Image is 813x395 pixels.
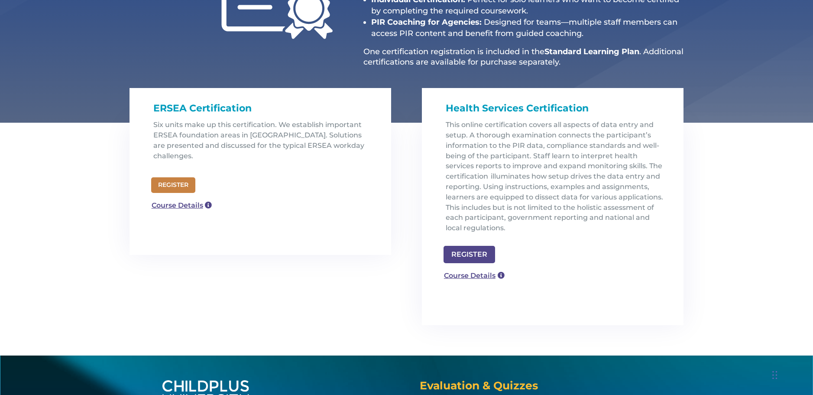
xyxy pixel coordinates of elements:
strong: PIR Coaching for Agencies: [371,17,482,27]
p: Six units make up this certification. We establish important ERSEA foundation areas in [GEOGRAPHI... [153,120,374,168]
iframe: Chat Widget [671,301,813,395]
span: . Additional certifications are available for purchase separately. [363,47,683,66]
a: REGISTER [444,246,495,264]
strong: Standard Learning Plan [544,47,639,56]
span: This online certification covers all aspects of data entry and setup. A thorough examination conn... [446,121,663,232]
span: Health Services Certification [446,102,589,114]
a: Course Details [147,197,217,213]
span: ERSEA Certification [153,102,252,114]
li: Designed for teams—multiple staff members can access PIR content and benefit from guided coaching. [371,16,684,39]
div: Drag [772,362,777,388]
span: One certification registration is included in the [363,47,544,56]
a: Course Details [439,268,509,284]
a: REGISTER [151,177,195,193]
